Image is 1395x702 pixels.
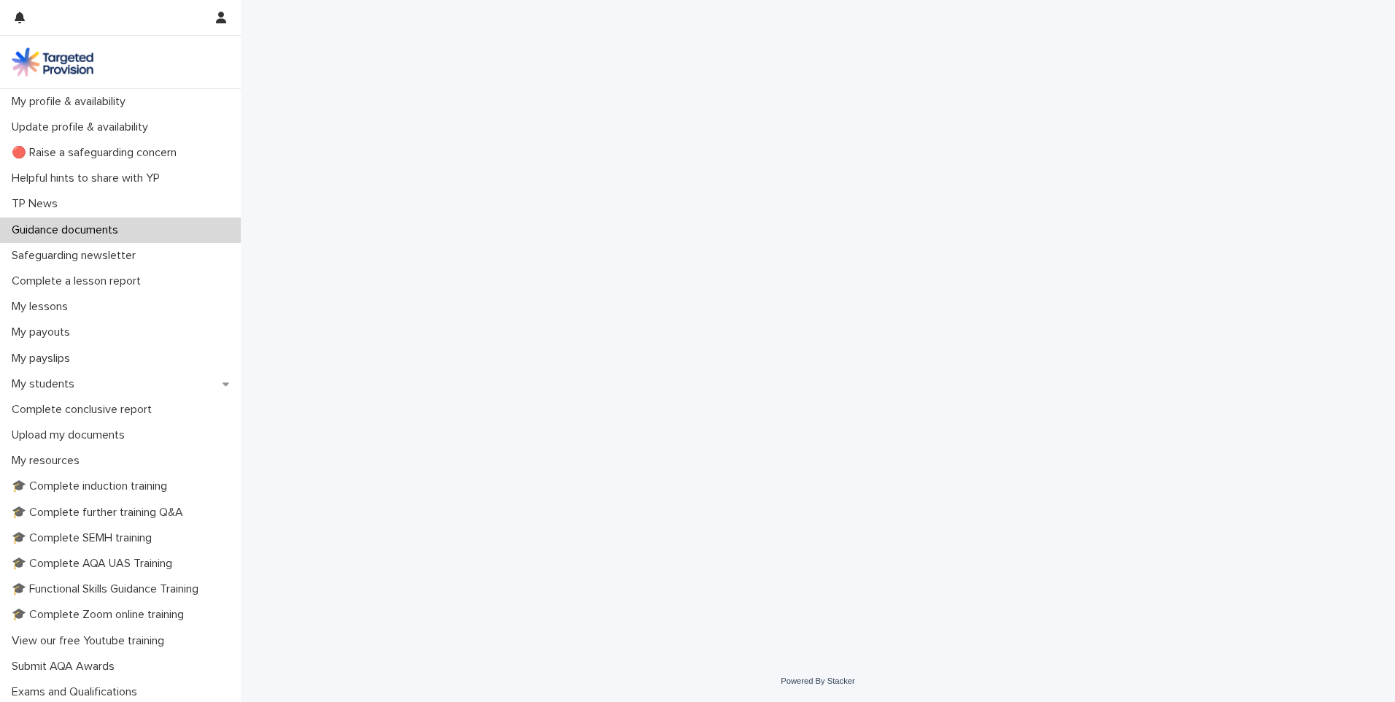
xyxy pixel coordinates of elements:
p: My profile & availability [6,95,137,109]
p: Guidance documents [6,223,130,237]
p: Submit AQA Awards [6,660,126,674]
p: Safeguarding newsletter [6,249,147,263]
img: M5nRWzHhSzIhMunXDL62 [12,47,93,77]
p: 🎓 Complete further training Q&A [6,506,195,520]
a: Powered By Stacker [781,676,854,685]
p: 🔴 Raise a safeguarding concern [6,146,188,160]
p: My payouts [6,325,82,339]
p: My resources [6,454,91,468]
p: Upload my documents [6,428,136,442]
p: My students [6,377,86,391]
p: My lessons [6,300,80,314]
p: 🎓 Complete Zoom online training [6,608,196,622]
p: Helpful hints to share with YP [6,171,171,185]
p: Exams and Qualifications [6,685,149,699]
p: 🎓 Complete SEMH training [6,531,163,545]
p: My payslips [6,352,82,366]
p: Update profile & availability [6,120,160,134]
p: TP News [6,197,69,211]
p: View our free Youtube training [6,634,176,648]
p: 🎓 Complete induction training [6,479,179,493]
p: 🎓 Functional Skills Guidance Training [6,582,210,596]
p: Complete conclusive report [6,403,163,417]
p: Complete a lesson report [6,274,152,288]
p: 🎓 Complete AQA UAS Training [6,557,184,571]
